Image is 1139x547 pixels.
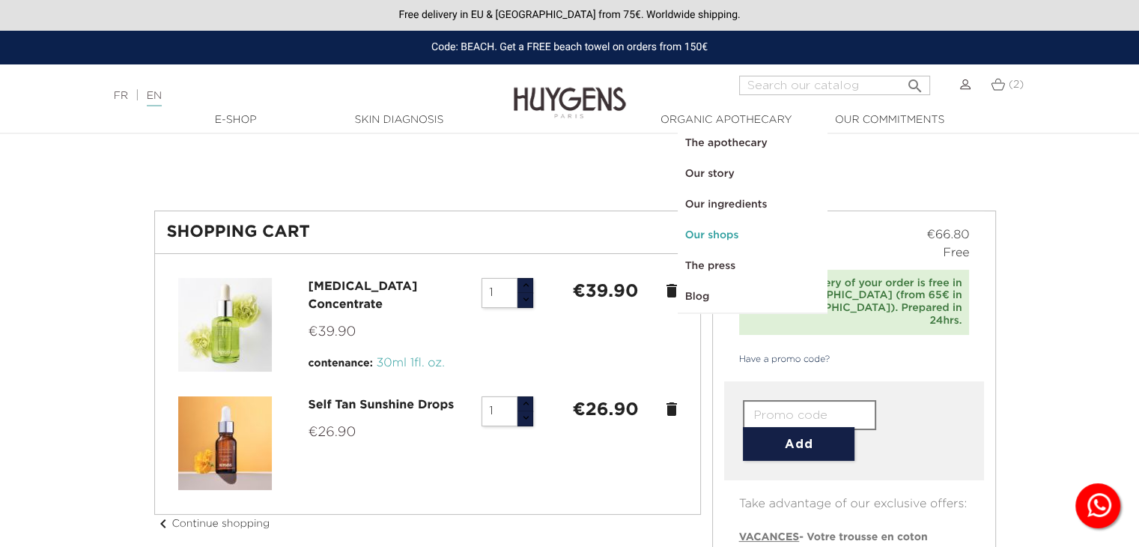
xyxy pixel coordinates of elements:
span: €26.90 [309,426,356,439]
i: chevron_left [154,515,172,533]
img: Self Tan Sunshine Drops [178,396,272,490]
a: FR [114,91,128,101]
a: Our ingredients [678,190,827,220]
a: [MEDICAL_DATA] Concentrate [309,281,418,311]
img: Huygens [514,63,626,121]
span: (2) [1009,79,1024,90]
a: EN [147,91,162,106]
div: Delivery of your order is free in [GEOGRAPHIC_DATA] (from 65€ in [GEOGRAPHIC_DATA]). Prepared in ... [747,277,962,327]
span: VACANCES [739,532,800,543]
span: Free [943,244,969,262]
a: Blog [678,282,827,312]
span: 30ml 1fl. oz. [377,357,445,369]
button: Add [743,427,854,461]
div: | [106,87,464,105]
a: Self Tan Sunshine Drops [309,399,455,411]
strong: €26.90 [572,401,638,419]
a: E-Shop [161,112,311,128]
a: Skin Diagnosis [324,112,474,128]
span: €66.80 [926,226,969,244]
input: Promo code [743,400,876,430]
h1: Shopping Cart [167,223,688,241]
span: €39.90 [309,325,356,339]
p: Take advantage of our exclusive offers: [724,480,985,513]
iframe: PayPal Message 1 [154,140,985,182]
a: (2) [991,79,1024,91]
input: Search [739,76,930,95]
a: Our story [678,159,827,190]
a: Our commitments [815,112,965,128]
button:  [902,71,929,91]
span: contenance: [309,358,373,369]
a: chevron_leftContinue shopping [154,519,270,529]
strong: €39.90 [572,282,638,300]
a: Have a promo code? [724,353,830,366]
a: delete [663,282,681,300]
a: The press [678,251,827,282]
a: The apothecary [678,128,827,159]
a: Organic Apothecary [651,112,801,128]
a: Our shops [678,220,827,251]
img: Hyaluronic Acid Concentrate [178,278,272,372]
i:  [906,73,924,91]
a: delete [663,400,681,418]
